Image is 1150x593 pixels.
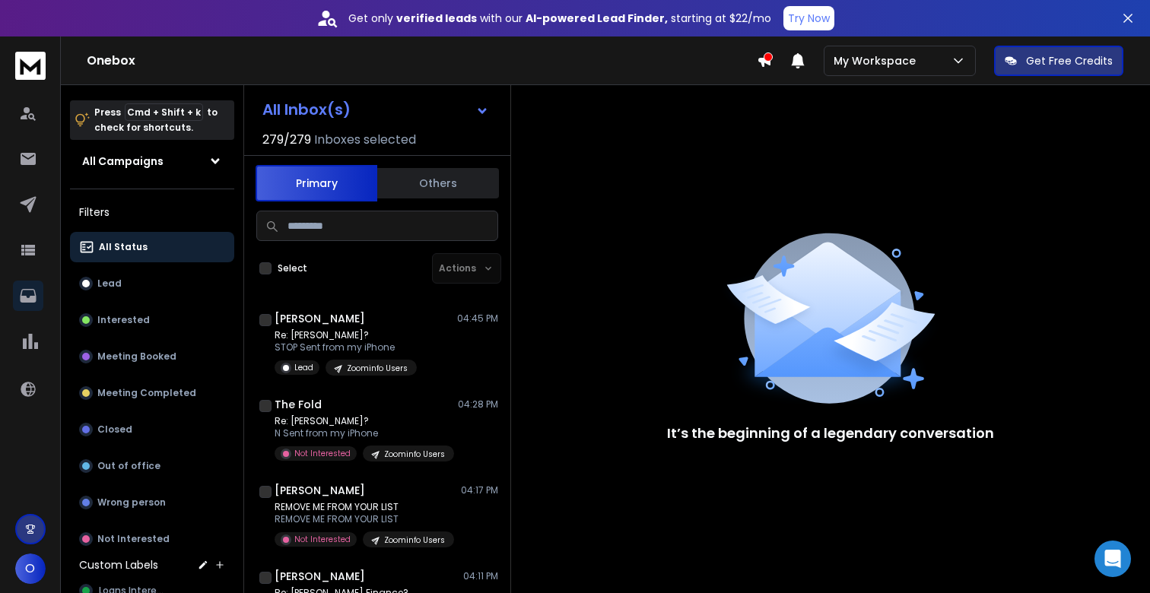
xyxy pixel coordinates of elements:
p: 04:17 PM [461,484,498,496]
button: Meeting Completed [70,378,234,408]
p: Zoominfo Users [384,449,445,460]
h1: [PERSON_NAME] [275,483,365,498]
p: Press to check for shortcuts. [94,105,218,135]
p: Zoominfo Users [347,363,408,374]
button: Try Now [783,6,834,30]
p: Lead [294,362,313,373]
p: Try Now [788,11,830,26]
p: REMOVE ME FROM YOUR LIST [275,501,454,513]
div: Open Intercom Messenger [1094,541,1131,577]
button: Not Interested [70,524,234,554]
button: Get Free Credits [994,46,1123,76]
h1: All Campaigns [82,154,164,169]
p: Re: [PERSON_NAME]? [275,415,454,427]
p: Re: [PERSON_NAME]? [275,329,417,341]
h3: Custom Labels [79,557,158,572]
p: 04:45 PM [457,312,498,325]
button: All Campaigns [70,146,234,176]
button: Out of office [70,451,234,481]
h1: The Fold [275,397,322,412]
p: Meeting Booked [97,350,176,363]
p: 04:28 PM [458,398,498,411]
button: Interested [70,305,234,335]
h1: All Inbox(s) [262,102,351,117]
h1: [PERSON_NAME] [275,569,365,584]
p: 04:11 PM [463,570,498,582]
button: Others [377,166,499,200]
span: 279 / 279 [262,131,311,149]
p: STOP Sent from my iPhone [275,341,417,354]
p: Meeting Completed [97,387,196,399]
p: REMOVE ME FROM YOUR LIST [275,513,454,525]
h3: Inboxes selected [314,131,416,149]
button: Primary [256,165,377,201]
p: Zoominfo Users [384,534,445,546]
h1: Onebox [87,52,757,70]
button: O [15,553,46,584]
p: Interested [97,314,150,326]
p: Not Interested [294,534,351,545]
p: Get only with our starting at $22/mo [348,11,771,26]
p: Wrong person [97,496,166,509]
h1: [PERSON_NAME] [275,311,365,326]
button: Lead [70,268,234,299]
button: Meeting Booked [70,341,234,372]
p: Lead [97,277,122,290]
p: Out of office [97,460,160,472]
button: All Status [70,232,234,262]
span: Cmd + Shift + k [125,103,203,121]
p: N Sent from my iPhone [275,427,454,439]
button: Wrong person [70,487,234,518]
strong: verified leads [396,11,477,26]
button: Closed [70,414,234,445]
h3: Filters [70,201,234,223]
p: My Workspace [834,53,922,68]
img: logo [15,52,46,80]
p: All Status [99,241,148,253]
button: All Inbox(s) [250,94,501,125]
p: Not Interested [97,533,170,545]
p: It’s the beginning of a legendary conversation [667,423,994,444]
label: Select [278,262,307,274]
p: Not Interested [294,448,351,459]
p: Closed [97,423,132,436]
p: Get Free Credits [1026,53,1113,68]
strong: AI-powered Lead Finder, [526,11,668,26]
